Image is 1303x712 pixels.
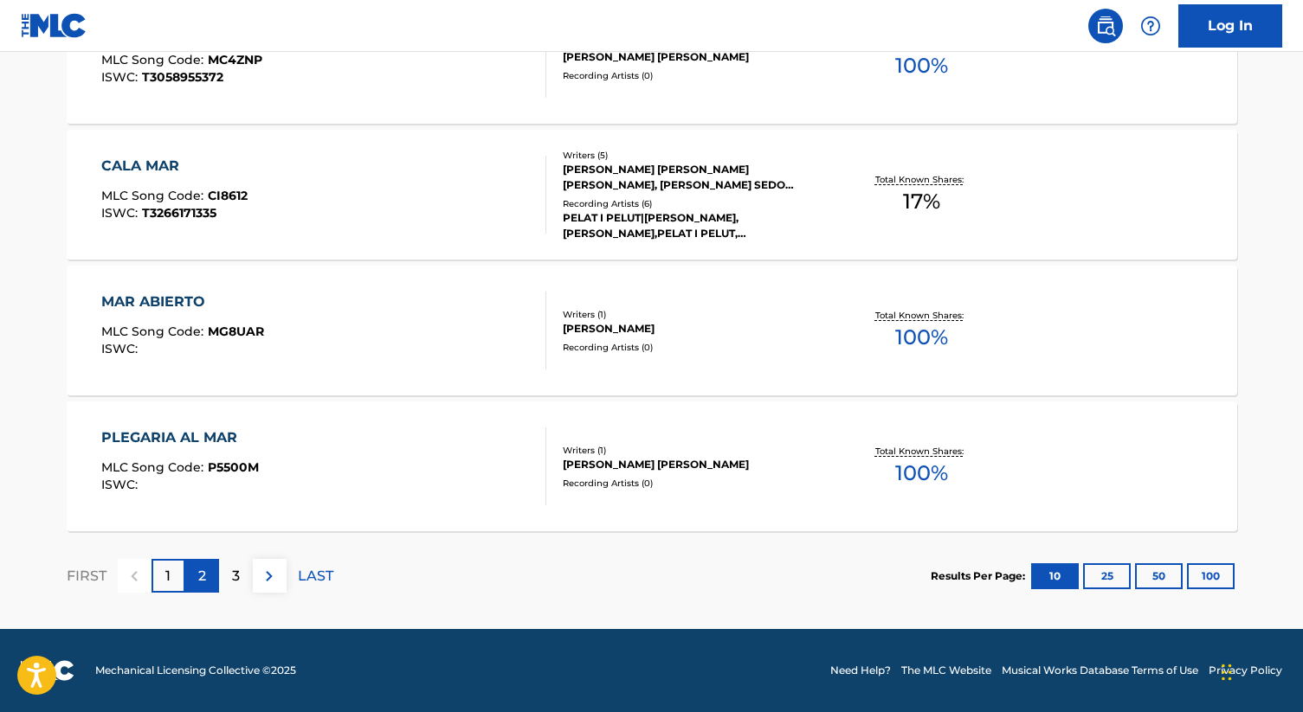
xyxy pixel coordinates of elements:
[1216,629,1303,712] iframe: Chat Widget
[101,156,248,176] div: CALA MAR
[563,341,824,354] div: Recording Artists ( 0 )
[101,52,208,67] span: MLC Song Code :
[830,663,891,678] a: Need Help?
[67,130,1237,260] a: CALA MARMLC Song Code:CI8612ISWC:T3266171335Writers (5)[PERSON_NAME] [PERSON_NAME] [PERSON_NAME],...
[101,477,142,492] span: ISWC :
[1088,9,1123,43] a: Public Search
[198,566,206,587] p: 2
[101,427,259,448] div: PLEGARIA AL MAR
[563,49,824,65] div: [PERSON_NAME] [PERSON_NAME]
[101,292,264,312] div: MAR ABIERTO
[142,69,223,85] span: T3058955372
[67,566,106,587] p: FIRST
[875,173,968,186] p: Total Known Shares:
[1133,9,1168,43] div: Help
[1031,563,1079,589] button: 10
[895,322,948,353] span: 100 %
[232,566,240,587] p: 3
[1178,4,1282,48] a: Log In
[1095,16,1116,36] img: search
[101,324,208,339] span: MLC Song Code :
[208,52,262,67] span: MC4ZNP
[101,205,142,221] span: ISWC :
[298,566,333,587] p: LAST
[895,50,948,81] span: 100 %
[1083,563,1131,589] button: 25
[101,459,208,475] span: MLC Song Code :
[67,401,1237,531] a: PLEGARIA AL MARMLC Song Code:P5500MISWC:Writers (1)[PERSON_NAME] [PERSON_NAME]Recording Artists (...
[101,341,142,356] span: ISWC :
[259,566,280,587] img: right
[901,663,991,678] a: The MLC Website
[563,321,824,337] div: [PERSON_NAME]
[931,568,1029,584] p: Results Per Page:
[95,663,296,678] span: Mechanical Licensing Collective © 2025
[563,197,824,210] div: Recording Artists ( 6 )
[563,477,824,490] div: Recording Artists ( 0 )
[875,309,968,322] p: Total Known Shares:
[1222,646,1232,698] div: Drag
[208,188,248,203] span: CI8612
[563,162,824,193] div: [PERSON_NAME] [PERSON_NAME] [PERSON_NAME], [PERSON_NAME] SEDO [PERSON_NAME] SALLENT [PERSON_NAME]...
[142,205,216,221] span: T3266171335
[563,210,824,241] div: PELAT I PELUT|[PERSON_NAME], [PERSON_NAME],PELAT I PELUT, [PERSON_NAME],PELAT I PELUT, [PERSON_NA...
[1135,563,1183,589] button: 50
[563,457,824,472] div: [PERSON_NAME] [PERSON_NAME]
[1209,663,1282,678] a: Privacy Policy
[1140,16,1161,36] img: help
[1002,663,1198,678] a: Musical Works Database Terms of Use
[21,660,74,681] img: logo
[101,69,142,85] span: ISWC :
[563,444,824,457] div: Writers ( 1 )
[1187,563,1235,589] button: 100
[67,266,1237,395] a: MAR ABIERTOMLC Song Code:MG8UARISWC:Writers (1)[PERSON_NAME]Recording Artists (0)Total Known Shar...
[563,149,824,162] div: Writers ( 5 )
[875,445,968,458] p: Total Known Shares:
[563,69,824,82] div: Recording Artists ( 0 )
[101,188,208,203] span: MLC Song Code :
[208,324,264,339] span: MG8UAR
[895,458,948,489] span: 100 %
[21,13,87,38] img: MLC Logo
[563,308,824,321] div: Writers ( 1 )
[208,459,259,475] span: P5500M
[165,566,171,587] p: 1
[903,186,940,217] span: 17 %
